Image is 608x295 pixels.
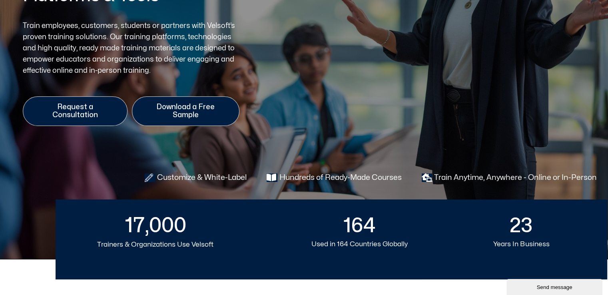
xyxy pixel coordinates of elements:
span: Hundreds of Ready-Made Courses [277,172,402,183]
iframe: chat widget [506,277,604,295]
span: 164 [343,216,376,236]
a: Download a Free Sample [132,96,239,126]
span: Customize & White-Label [155,172,247,183]
span: Train Anytime, Anywhere - Online or In-Person [432,172,597,183]
span: 23 [510,216,533,236]
span: 17,000 [125,216,186,236]
div: Years In Business [486,236,556,253]
span: Download a Free Sample [144,103,228,119]
a: Request a Consultation [23,96,128,126]
span: Request a Consultation [34,103,116,119]
div: Trainers & Organizations Use Velsoft [72,236,239,253]
p: Train employees, customers, students or partners with Velsoft’s proven training solutions. Our tr... [23,20,239,76]
div: Used in 164 Countries Globally [276,236,443,253]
